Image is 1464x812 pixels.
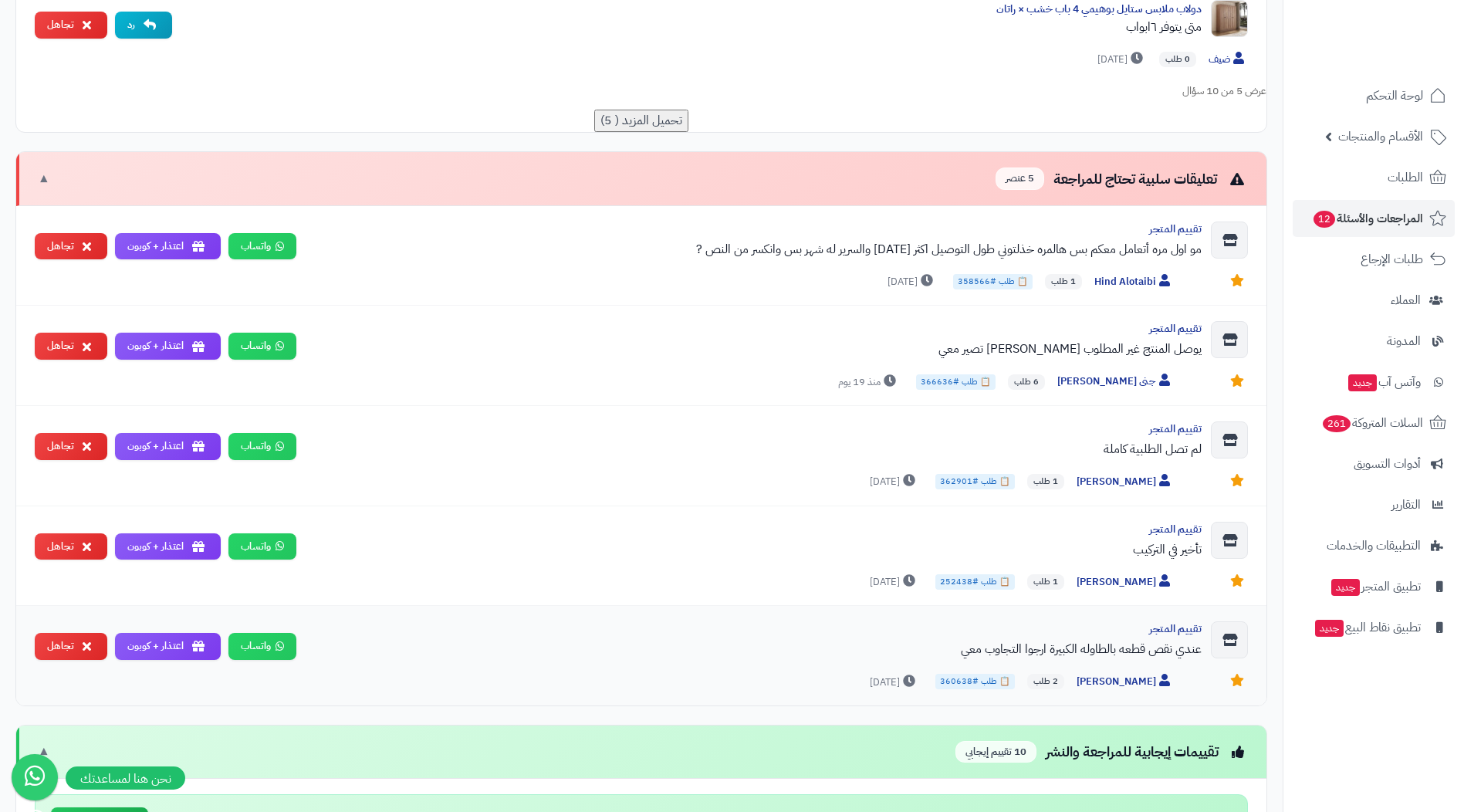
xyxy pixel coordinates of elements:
button: اعتذار + كوبون [115,533,221,560]
span: ضيف [1209,52,1248,68]
span: 5 عنصر [996,167,1044,190]
span: [DATE] [870,574,919,590]
span: منذ 19 يوم [838,374,900,390]
a: تطبيق نقاط البيعجديد [1293,609,1455,646]
span: 0 طلب [1159,52,1196,67]
div: عرض 5 من 10 سؤال [16,83,1266,99]
a: وآتس آبجديد [1293,364,1455,401]
div: تقييمات إيجابية للمراجعة والنشر [955,741,1248,763]
span: جديد [1331,579,1360,596]
a: طلبات الإرجاع [1293,241,1455,278]
span: المراجعات والأسئلة [1312,208,1423,229]
span: العملاء [1391,289,1421,311]
span: 📋 طلب #366636 [916,374,996,390]
span: [PERSON_NAME] [1077,574,1174,590]
span: 10 تقييم إيجابي [955,741,1036,763]
span: [DATE] [1097,52,1147,67]
button: تجاهل [35,333,107,360]
a: العملاء [1293,282,1455,319]
span: Hind Alotaibi [1094,274,1174,290]
div: تأخير في التركيب [309,540,1202,559]
span: جديد [1348,374,1377,391]
div: تقييم المتجر [309,421,1202,437]
button: اعتذار + كوبون [115,333,221,360]
span: وآتس آب [1347,371,1421,393]
button: تجاهل [35,433,107,460]
span: ▼ [38,170,50,188]
a: تطبيق المتجرجديد [1293,568,1455,605]
div: تقييم المتجر [309,621,1202,637]
a: أدوات التسويق [1293,445,1455,482]
span: طلبات الإرجاع [1361,249,1423,270]
button: تجاهل [35,533,107,560]
button: تجاهل [35,12,107,39]
div: تقييم المتجر [309,522,1202,537]
span: الطلبات [1388,167,1423,188]
div: مو اول مره أتعامل معكم بس هالمره خذلتوني طول التوصيل اكثر [DATE] والسرير له شهر بس وانكسر من النص ? [309,240,1202,259]
div: يوصل المنتج غير المطلوب [PERSON_NAME] تصير معي [309,340,1202,358]
span: التقارير [1391,494,1421,516]
a: واتساب [228,533,296,560]
span: أدوات التسويق [1354,453,1421,475]
span: لوحة التحكم [1366,85,1423,107]
button: رد [115,12,172,39]
a: الطلبات [1293,159,1455,196]
span: 1 طلب [1045,274,1082,289]
div: متى يتوفر ٦ابواب [184,18,1202,36]
button: اعتذار + كوبون [115,433,221,460]
span: 📋 طلب #358566 [953,274,1033,289]
span: جنى [PERSON_NAME] [1057,374,1174,390]
a: واتساب [228,433,296,460]
span: 📋 طلب #360638 [935,674,1015,689]
a: واتساب [228,633,296,660]
a: السلات المتروكة261 [1293,404,1455,442]
span: ▼ [38,743,50,760]
span: 1 طلب [1027,574,1064,590]
span: [PERSON_NAME] [1077,674,1174,690]
span: 📋 طلب #362901 [935,474,1015,489]
div: عندي نقص قطعه بالطاوله الكبيرة ارجوا التجاوب معي [309,640,1202,658]
span: [DATE] [888,274,937,289]
a: لوحة التحكم [1293,77,1455,114]
span: التطبيقات والخدمات [1327,535,1421,557]
button: اعتذار + كوبون [115,633,221,660]
span: [PERSON_NAME] [1077,474,1174,490]
span: تطبيق نقاط البيع [1314,617,1421,638]
div: لم تصل الطلبية كاملة [309,440,1202,458]
button: اعتذار + كوبون [115,233,221,260]
span: 📋 طلب #252438 [935,574,1015,590]
a: واتساب [228,233,296,260]
span: جديد [1315,620,1344,637]
a: دولاب ملابس ستايل بوهيمي 4 باب خشب × راتان [996,1,1202,17]
span: 6 طلب [1008,374,1045,390]
span: [DATE] [870,474,919,489]
a: المدونة [1293,323,1455,360]
span: 12 [1314,211,1335,228]
a: التقارير [1293,486,1455,523]
span: تطبيق المتجر [1330,576,1421,597]
a: المراجعات والأسئلة12 [1293,200,1455,237]
span: 261 [1323,415,1351,432]
span: 2 طلب [1027,674,1064,689]
span: المدونة [1387,330,1421,352]
button: تجاهل [35,233,107,260]
span: السلات المتروكة [1321,412,1423,434]
span: 1 طلب [1027,474,1064,489]
div: تعليقات سلبية تحتاج للمراجعة [996,167,1248,190]
div: تقييم المتجر [309,321,1202,337]
div: تقييم المتجر [309,222,1202,237]
button: تحميل المزيد ( 5) [594,110,688,132]
a: التطبيقات والخدمات [1293,527,1455,564]
span: [DATE] [870,675,919,690]
a: واتساب [228,333,296,360]
button: تجاهل [35,633,107,660]
span: الأقسام والمنتجات [1338,126,1423,147]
